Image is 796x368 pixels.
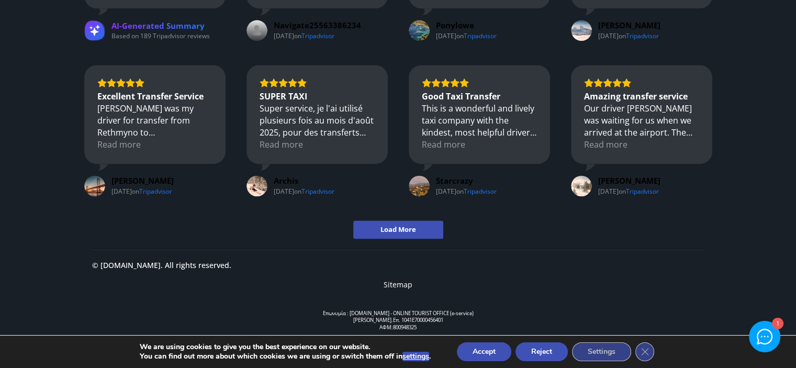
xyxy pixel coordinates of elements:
[457,342,511,361] button: Accept
[598,176,660,185] a: Review by Elizabeth Bonucchi
[598,187,619,196] div: [DATE]
[111,21,205,30] span: AI-Generated Summary
[274,187,294,196] div: [DATE]
[84,175,105,196] img: Michelle D
[140,342,431,352] p: We are using cookies to give you the best experience on our website.
[571,20,592,41] a: View on Tripadvisor
[464,32,497,40] div: Tripadvisor
[515,342,568,361] button: Reject
[598,32,619,40] div: [DATE]
[598,187,626,196] div: on
[274,176,298,185] span: Archis
[584,78,699,87] div: Rating: 5.0 out of 5
[571,175,592,196] img: Elizabeth Bonucchi
[584,103,699,139] div: Our driver [PERSON_NAME] was waiting for us when we arrived at the airport. The vehicle was new a...
[274,176,298,185] a: Review by Archis
[598,176,660,185] span: [PERSON_NAME]
[301,32,334,40] div: Tripadvisor
[111,32,210,40] span: Based on 189 Tripadvisor reviews
[584,139,627,151] div: Read more
[402,352,429,361] button: settings
[626,187,659,196] div: Tripadvisor
[140,352,431,361] p: You can find out more about which cookies we are using or switch them off in .
[111,187,132,196] div: [DATE]
[301,187,334,196] div: Tripadvisor
[571,175,592,196] a: View on Tripadvisor
[464,187,497,196] a: View on Tripadvisor
[384,280,412,289] a: Sitemap
[139,187,172,196] a: View on Tripadvisor
[92,260,231,280] p: © [DOMAIN_NAME]. All rights reserved.
[436,20,474,30] span: Ponylowe
[436,32,464,40] div: on
[274,187,301,196] div: on
[422,78,537,87] div: Rating: 5.0 out of 5
[92,310,704,331] div: Επωνυμία : [DOMAIN_NAME] - ONLINE TOURIST OFFICE (e-service) [PERSON_NAME].Επ. 1041Ε70000456401 Α...
[409,175,430,196] img: Starcrazy
[97,91,212,103] div: Excellent Transfer Service
[635,342,654,361] button: Close GDPR Cookie Banner
[572,342,631,361] button: Settings
[598,20,660,30] a: Review by Roger A
[260,78,375,87] div: Rating: 5.0 out of 5
[436,176,473,185] span: Starcrazy
[598,32,626,40] div: on
[274,32,294,40] div: [DATE]
[626,32,659,40] div: Tripadvisor
[111,176,174,185] span: [PERSON_NAME]
[353,220,443,239] button: Load More
[246,175,267,196] a: View on Tripadvisor
[246,175,267,196] img: Archis
[584,91,699,103] div: Amazing transfer service
[84,175,105,196] a: View on Tripadvisor
[97,139,141,151] div: Read more
[626,187,659,196] a: View on Tripadvisor
[409,20,430,41] img: Ponylowe
[436,187,456,196] div: [DATE]
[274,20,361,30] a: Review by Navigate25563386234
[771,319,782,330] div: 1
[97,78,212,87] div: Rating: 5.0 out of 5
[464,32,497,40] a: View on Tripadvisor
[111,187,139,196] div: on
[274,20,361,30] span: Navigate25563386234
[598,20,660,30] span: [PERSON_NAME]
[422,91,537,103] div: Good Taxi Transfer
[464,187,497,196] div: Tripadvisor
[571,20,592,41] img: Roger A
[436,20,474,30] a: Review by Ponylowe
[409,20,430,41] a: View on Tripadvisor
[380,225,416,234] span: Load More
[260,139,303,151] div: Read more
[422,139,465,151] div: Read more
[97,103,212,139] div: [PERSON_NAME] was my driver for transfer from Rethmyno to [GEOGRAPHIC_DATA]. He arrived on time, ...
[422,103,537,139] div: This is a wonderful and lively taxi company with the kindest, most helpful drivers. We booked the...
[246,20,267,41] a: View on Tripadvisor
[436,32,456,40] div: [DATE]
[436,187,464,196] div: on
[301,32,334,40] a: View on Tripadvisor
[260,103,375,139] div: Super service, je l'ai utilisé plusieurs fois au mois d'août 2025, pour des transferts depuis [GE...
[409,175,430,196] a: View on Tripadvisor
[626,32,659,40] a: View on Tripadvisor
[274,32,301,40] div: on
[436,176,473,185] a: Review by Starcrazy
[139,187,172,196] div: Tripadvisor
[260,91,375,103] div: SUPER TAXI
[301,187,334,196] a: View on Tripadvisor
[111,176,174,185] a: Review by Michelle D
